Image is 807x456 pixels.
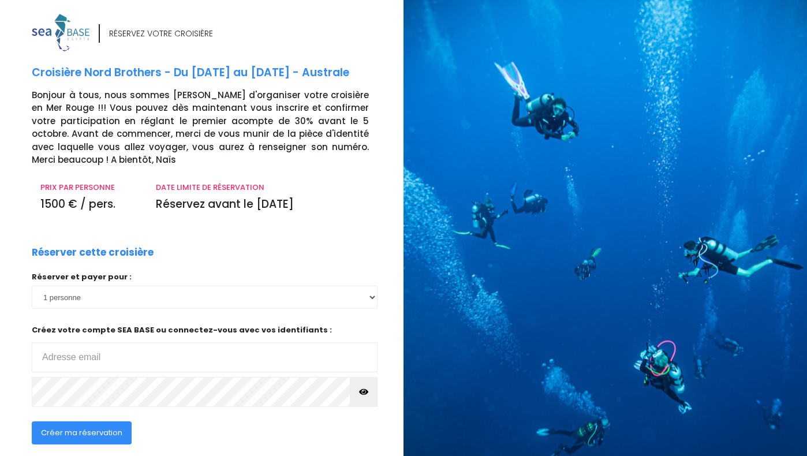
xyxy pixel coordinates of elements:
[40,196,139,213] p: 1500 € / pers.
[109,28,213,40] div: RÉSERVEZ VOTRE CROISIÈRE
[41,427,122,438] span: Créer ma réservation
[40,182,139,193] p: PRIX PAR PERSONNE
[156,182,369,193] p: DATE LIMITE DE RÉSERVATION
[32,271,378,283] p: Réserver et payer pour :
[32,65,395,81] p: Croisière Nord Brothers - Du [DATE] au [DATE] - Australe
[32,421,132,444] button: Créer ma réservation
[32,89,395,167] p: Bonjour à tous, nous sommes [PERSON_NAME] d'organiser votre croisière en Mer Rouge !!! Vous pouve...
[32,14,89,51] img: logo_color1.png
[32,324,378,372] p: Créez votre compte SEA BASE ou connectez-vous avec vos identifiants :
[32,245,154,260] p: Réserver cette croisière
[156,196,369,213] p: Réservez avant le [DATE]
[32,342,378,372] input: Adresse email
